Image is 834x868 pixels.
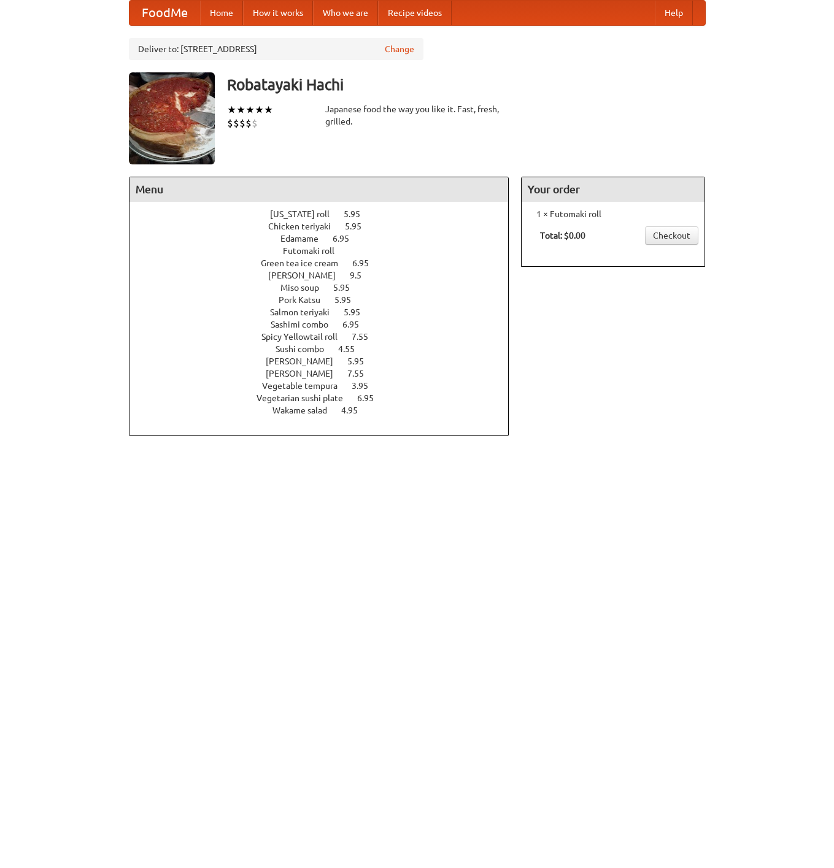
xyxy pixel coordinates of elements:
[352,258,381,268] span: 6.95
[522,177,705,202] h4: Your order
[257,393,355,403] span: Vegetarian sushi plate
[344,209,373,219] span: 5.95
[352,332,380,342] span: 7.55
[347,356,376,366] span: 5.95
[270,307,342,317] span: Salmon teriyaki
[255,103,264,117] li: ★
[261,332,350,342] span: Spicy Yellowtail roll
[270,209,342,219] span: [US_STATE] roll
[268,271,348,280] span: [PERSON_NAME]
[227,117,233,130] li: $
[245,117,252,130] li: $
[325,103,509,128] div: Japanese food the way you like it. Fast, fresh, grilled.
[283,246,369,256] a: Futomaki roll
[333,283,362,293] span: 5.95
[279,295,333,305] span: Pork Katsu
[347,369,376,378] span: 7.55
[261,258,350,268] span: Green tea ice cream
[357,393,386,403] span: 6.95
[350,271,374,280] span: 9.5
[243,1,313,25] a: How it works
[342,320,371,329] span: 6.95
[271,320,341,329] span: Sashimi combo
[655,1,693,25] a: Help
[283,246,347,256] span: Futomaki roll
[272,405,380,415] a: Wakame salad 4.95
[129,72,215,164] img: angular.jpg
[345,221,374,231] span: 5.95
[261,258,392,268] a: Green tea ice cream 6.95
[344,307,373,317] span: 5.95
[378,1,452,25] a: Recipe videos
[236,103,245,117] li: ★
[266,356,346,366] span: [PERSON_NAME]
[227,72,706,97] h3: Robatayaki Hachi
[266,369,346,378] span: [PERSON_NAME]
[245,103,255,117] li: ★
[540,231,585,240] b: Total: $0.00
[276,344,336,354] span: Sushi combo
[645,226,698,245] a: Checkout
[129,38,423,60] div: Deliver to: [STREET_ADDRESS]
[270,209,383,219] a: [US_STATE] roll 5.95
[262,381,350,391] span: Vegetable tempura
[268,271,384,280] a: [PERSON_NAME] 9.5
[313,1,378,25] a: Who we are
[262,381,391,391] a: Vegetable tempura 3.95
[385,43,414,55] a: Change
[129,1,200,25] a: FoodMe
[233,117,239,130] li: $
[261,332,391,342] a: Spicy Yellowtail roll 7.55
[271,320,382,329] a: Sashimi combo 6.95
[272,405,339,415] span: Wakame salad
[280,283,331,293] span: Miso soup
[266,369,387,378] a: [PERSON_NAME] 7.55
[528,208,698,220] li: 1 × Futomaki roll
[280,234,331,244] span: Edamame
[341,405,370,415] span: 4.95
[279,295,374,305] a: Pork Katsu 5.95
[268,221,343,231] span: Chicken teriyaki
[266,356,387,366] a: [PERSON_NAME] 5.95
[239,117,245,130] li: $
[333,234,361,244] span: 6.95
[280,283,373,293] a: Miso soup 5.95
[338,344,367,354] span: 4.55
[276,344,377,354] a: Sushi combo 4.55
[280,234,372,244] a: Edamame 6.95
[270,307,383,317] a: Salmon teriyaki 5.95
[264,103,273,117] li: ★
[268,221,384,231] a: Chicken teriyaki 5.95
[257,393,396,403] a: Vegetarian sushi plate 6.95
[352,381,380,391] span: 3.95
[227,103,236,117] li: ★
[129,177,509,202] h4: Menu
[200,1,243,25] a: Home
[252,117,258,130] li: $
[334,295,363,305] span: 5.95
